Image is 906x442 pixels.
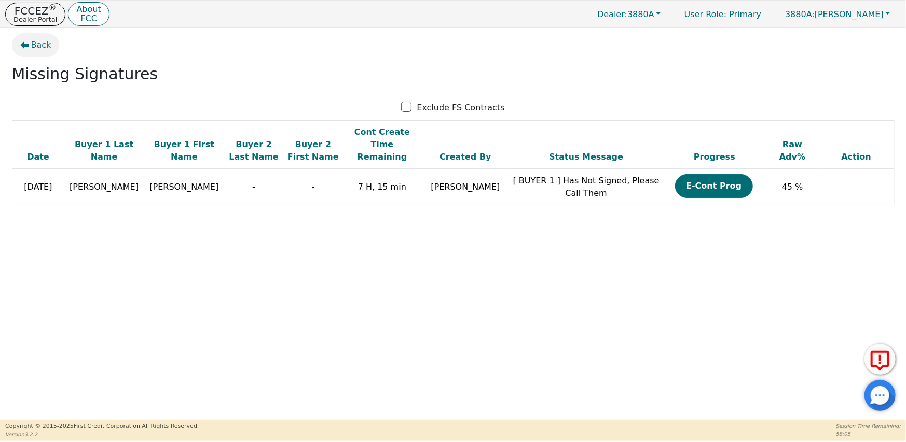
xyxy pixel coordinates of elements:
p: Session Time Remaining: [836,422,901,430]
button: Dealer:3880A [586,6,671,22]
span: All Rights Reserved. [142,423,199,430]
span: [PERSON_NAME] [785,9,884,19]
span: [PERSON_NAME] [149,182,218,192]
div: Created By [424,151,506,163]
button: 3880A:[PERSON_NAME] [774,6,901,22]
div: Buyer 2 Last Name [227,138,281,163]
span: [PERSON_NAME] [70,182,139,192]
p: Primary [674,4,772,24]
span: 3880A: [785,9,815,19]
p: 58:05 [836,430,901,438]
button: FCCEZ®Dealer Portal [5,3,65,26]
button: AboutFCC [68,2,109,26]
div: Progress [666,151,764,163]
h2: Missing Signatures [12,65,895,83]
div: Date [15,151,62,163]
span: 45 % [782,182,803,192]
div: Raw Adv% [768,138,816,163]
button: Report Error to FCC [864,344,896,375]
p: FCC [76,15,101,23]
span: Dealer: [597,9,627,19]
div: Status Message [512,151,661,163]
span: Back [31,39,51,51]
sup: ® [49,3,57,12]
div: Buyer 1 Last Name [66,138,141,163]
p: Exclude FS Contracts [417,102,504,114]
td: [DATE] [12,169,64,205]
span: - [252,182,255,192]
span: 3880A [597,9,654,19]
p: FCCEZ [13,6,57,16]
span: Action [842,152,871,162]
td: 7 H, 15 min [342,169,421,205]
button: E-Cont Prog [675,174,753,198]
td: [PERSON_NAME] [421,169,509,205]
span: - [311,182,314,192]
p: Dealer Portal [13,16,57,23]
td: [ BUYER 1 ] Has Not Signed, Please Call Them [510,169,663,205]
p: Version 3.2.2 [5,431,199,438]
p: About [76,5,101,13]
span: User Role : [684,9,726,19]
p: Copyright © 2015- 2025 First Credit Corporation. [5,422,199,431]
button: Back [12,33,60,57]
div: Buyer 2 First Name [286,138,340,163]
div: Buyer 1 First Name [147,138,222,163]
span: Cont Create Time Remaining [354,127,410,162]
a: User Role: Primary [674,4,772,24]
